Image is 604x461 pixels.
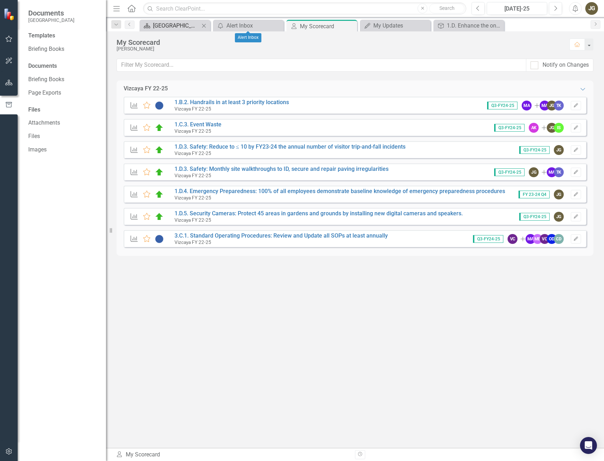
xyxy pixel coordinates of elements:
img: At or Above Target [155,124,164,132]
img: At or Above Target [155,212,164,221]
div: MA [522,101,532,110]
div: JG [554,145,564,155]
div: My Updates [373,21,429,30]
small: Vizcaya FY 22-25 [174,195,211,200]
small: Vizcaya FY 22-25 [174,217,211,223]
div: MA [547,167,557,177]
div: Alert Inbox [226,21,282,30]
div: Alert Inbox [235,33,261,42]
span: FY 23-24 Q4 [519,191,550,198]
div: Vizcaya FY 22-25 [124,85,168,93]
span: Q3-FY24-25 [487,102,517,109]
div: 1.D. Enhance the ongoing maintenance, safety and security of [GEOGRAPHIC_DATA] [447,21,502,30]
small: Vizcaya FY 22-25 [174,128,211,134]
div: TK [554,167,564,177]
div: My Scorecard [116,451,350,459]
a: My Updates [362,21,429,30]
a: 1.D.3. Safety: Reduce to ≤ 10 by FY23-24 the annual number of visitor trip-and-fall incidents [174,143,405,150]
span: Q3-FY24-25 [473,235,503,243]
small: [GEOGRAPHIC_DATA] [28,17,75,23]
div: VC [508,234,517,244]
small: Vizcaya FY 22-25 [174,106,211,112]
button: Search [429,4,464,13]
button: JG [585,2,598,15]
span: Search [439,5,455,11]
div: MA [540,101,550,110]
input: Filter My Scorecard... [117,59,526,72]
a: 1.D.5. Security Cameras: Protect 45 areas in gardens and grounds by installing new digital camera... [174,210,463,217]
div: TK [554,101,564,110]
div: JG [554,190,564,199]
a: Attachments [28,119,99,127]
a: 3.C.1. Standard Operating Procedures: Review and Update all SOPs at least annually [174,232,388,239]
div: My Scorecard [300,22,355,31]
div: VC [540,234,550,244]
span: Documents [28,9,75,17]
div: [PERSON_NAME] [117,46,562,52]
a: 1.D.3. Safety: Monthly site walkthroughs to ID, secure and repair paving irregularities [174,166,389,172]
div: [DATE]-25 [489,5,545,13]
div: JG [547,101,557,110]
div: IS [554,123,564,133]
input: Search ClearPoint... [143,2,466,15]
a: 1.B.2. Handrails in at least 3 priority locations [174,99,289,106]
div: [GEOGRAPHIC_DATA] [153,21,200,30]
span: Q3-FY24-25 [519,146,550,154]
img: At or Above Target [155,168,164,176]
span: Q3-FY24-25 [494,168,525,176]
img: ClearPoint Strategy [4,8,16,20]
a: Images [28,146,99,154]
a: 1.C.3. Event Waste [174,121,221,128]
div: AK [529,123,539,133]
div: Notify on Changes [543,61,589,69]
div: MB [533,234,543,244]
small: Vizcaya FY 22-25 [174,173,211,178]
img: No Information [155,235,164,243]
div: MA [526,234,535,244]
div: Templates [28,32,99,40]
div: JG [547,123,557,133]
div: JG [529,167,539,177]
span: Q3-FY24-25 [494,124,525,132]
a: Files [28,132,99,140]
div: OD [547,234,557,244]
button: [DATE]-25 [487,2,547,15]
small: Vizcaya FY 22-25 [174,239,211,245]
a: [GEOGRAPHIC_DATA] [141,21,200,30]
div: Files [28,106,99,114]
img: At or Above Target [155,190,164,199]
div: My Scorecard [117,38,562,46]
a: Briefing Books [28,45,99,53]
span: Q3-FY24-25 [519,213,550,221]
small: Vizcaya FY 22-25 [174,150,211,156]
div: JG [554,212,564,222]
div: CD [554,234,564,244]
a: Briefing Books [28,76,99,84]
img: No Information [155,101,164,110]
a: 1.D. Enhance the ongoing maintenance, safety and security of [GEOGRAPHIC_DATA] [435,21,502,30]
a: Alert Inbox [215,21,282,30]
div: Open Intercom Messenger [580,437,597,454]
div: Documents [28,62,99,70]
img: At or Above Target [155,146,164,154]
a: Page Exports [28,89,99,97]
a: 1.D.4. Emergency Preparedness: 100% of all employees demonstrate baseline knowledge of emergency ... [174,188,505,194]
